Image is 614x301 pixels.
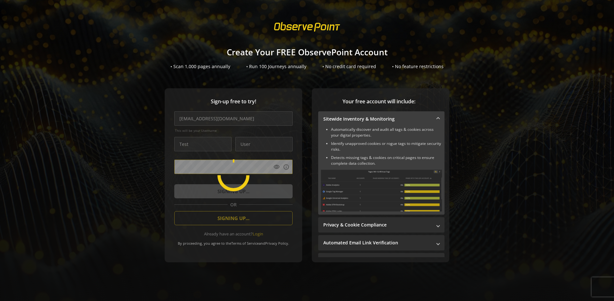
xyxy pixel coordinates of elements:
li: Identify unapproved cookies or rogue tags to mitigate security risks. [331,141,442,152]
mat-panel-title: Sitewide Inventory & Monitoring [323,116,432,122]
mat-expansion-panel-header: Sitewide Inventory & Monitoring [318,111,445,127]
div: • Run 100 Journeys annually [246,63,306,70]
span: Your free account will include: [318,98,440,105]
a: Privacy Policy [265,241,288,246]
mat-expansion-panel-header: Automated Email Link Verification [318,235,445,250]
mat-expansion-panel-header: Performance Monitoring with Web Vitals [318,253,445,268]
mat-expansion-panel-header: Privacy & Cookie Compliance [318,217,445,233]
span: Sign-up free to try! [174,98,293,105]
div: • No credit card required [322,63,376,70]
mat-panel-title: Privacy & Cookie Compliance [323,222,432,228]
div: • No feature restrictions [392,63,444,70]
a: Terms of Service [231,241,259,246]
mat-panel-title: Automated Email Link Verification [323,240,432,246]
div: By proceeding, you agree to the and . [174,237,293,246]
li: Automatically discover and audit all tags & cookies across your digital properties. [331,127,442,138]
img: Sitewide Inventory & Monitoring [321,170,442,211]
div: • Scan 1,000 pages annually [170,63,230,70]
div: Sitewide Inventory & Monitoring [318,127,445,215]
li: Detects missing tags & cookies on critical pages to ensure complete data collection. [331,155,442,166]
